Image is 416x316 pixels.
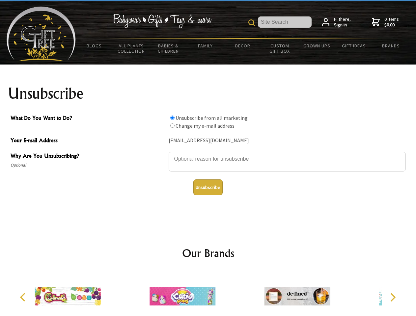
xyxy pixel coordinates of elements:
h2: Our Brands [13,245,403,261]
img: product search [248,19,255,26]
a: Custom Gift Box [261,39,298,58]
span: Hi there, [334,16,351,28]
button: Previous [16,290,31,304]
textarea: Why Are You Unsubscribing? [169,152,406,171]
a: All Plants Collection [113,39,150,58]
img: Babyware - Gifts - Toys and more... [7,7,76,61]
input: What Do You Want to Do? [170,116,175,120]
a: Babies & Children [150,39,187,58]
a: Hi there,Sign in [322,16,351,28]
a: Gift Ideas [335,39,373,53]
img: Babywear - Gifts - Toys & more [113,14,211,28]
a: Decor [224,39,261,53]
span: Why Are You Unsubscribing? [11,152,165,161]
strong: Sign in [334,22,351,28]
span: Optional [11,161,165,169]
input: Site Search [258,16,312,28]
button: Unsubscribe [193,179,223,195]
button: Next [385,290,400,304]
a: Family [187,39,224,53]
a: 0 items$0.00 [372,16,399,28]
label: Change my e-mail address [176,122,235,129]
div: [EMAIL_ADDRESS][DOMAIN_NAME] [169,136,406,146]
strong: $0.00 [384,22,399,28]
h1: Unsubscribe [8,86,408,101]
input: What Do You Want to Do? [170,123,175,128]
span: Your E-mail Address [11,136,165,146]
a: BLOGS [76,39,113,53]
a: Brands [373,39,410,53]
span: 0 items [384,16,399,28]
span: What Do You Want to Do? [11,114,165,123]
a: Grown Ups [298,39,335,53]
label: Unsubscribe from all marketing [176,115,248,121]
